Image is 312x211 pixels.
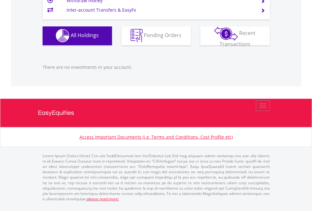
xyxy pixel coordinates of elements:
button: Pending Orders [121,26,191,45]
span: Recent Transactions [220,30,256,47]
a: EasyEquities [38,99,274,127]
p: Lorem Ipsum Dolors (Ame) Con a/e SeddOeiusmod tem InciDiduntut Lab Etd mag aliquaen admin veniamq... [43,153,270,202]
button: Recent Transactions [200,26,270,45]
img: holdings-wht.png [56,29,69,42]
a: Access Important Documents (i.e. Terms and Conditions, Cost Profile etc) [79,134,233,140]
img: transactions-zar-wht.png [214,27,238,41]
td: Inter-account Transfers & EasyFx [67,5,253,15]
span: All Holdings [71,32,99,39]
span: Pending Orders [144,32,181,39]
p: There are no investments in your account. [43,64,270,70]
button: All Holdings [43,26,112,45]
img: pending_instructions-wht.png [131,29,143,42]
a: please read more: [87,196,119,202]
